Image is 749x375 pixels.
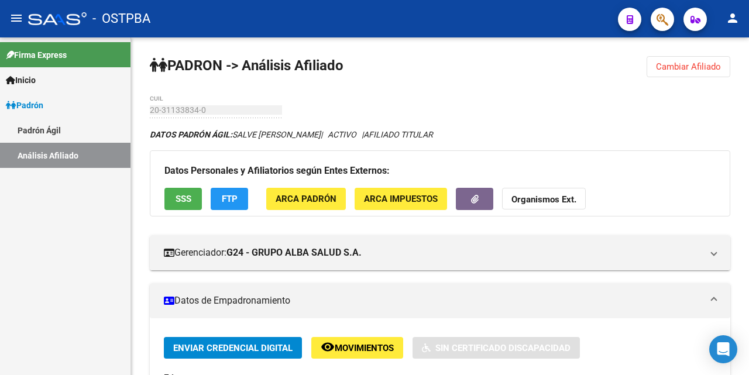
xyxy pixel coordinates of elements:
span: Inicio [6,74,36,87]
button: Enviar Credencial Digital [164,337,302,359]
span: SALVE [PERSON_NAME] [150,130,321,139]
h3: Datos Personales y Afiliatorios según Entes Externos: [164,163,716,179]
button: ARCA Padrón [266,188,346,209]
mat-icon: person [726,11,740,25]
strong: G24 - GRUPO ALBA SALUD S.A. [226,246,362,259]
button: Sin Certificado Discapacidad [413,337,580,359]
span: - OSTPBA [92,6,150,32]
span: Cambiar Afiliado [656,61,721,72]
span: ARCA Padrón [276,194,336,205]
button: FTP [211,188,248,209]
strong: Organismos Ext. [511,195,576,205]
span: ARCA Impuestos [364,194,438,205]
button: SSS [164,188,202,209]
button: Organismos Ext. [502,188,586,209]
strong: PADRON -> Análisis Afiliado [150,57,343,74]
span: Movimientos [335,343,394,353]
span: Sin Certificado Discapacidad [435,343,571,353]
mat-icon: menu [9,11,23,25]
span: SSS [176,194,191,205]
mat-expansion-panel-header: Datos de Empadronamiento [150,283,730,318]
i: | ACTIVO | [150,130,433,139]
div: Open Intercom Messenger [709,335,737,363]
button: Movimientos [311,337,403,359]
mat-icon: remove_red_eye [321,340,335,354]
button: Cambiar Afiliado [647,56,730,77]
mat-expansion-panel-header: Gerenciador:G24 - GRUPO ALBA SALUD S.A. [150,235,730,270]
span: FTP [222,194,238,205]
span: Padrón [6,99,43,112]
mat-panel-title: Gerenciador: [164,246,702,259]
mat-panel-title: Datos de Empadronamiento [164,294,702,307]
button: ARCA Impuestos [355,188,447,209]
span: AFILIADO TITULAR [363,130,433,139]
span: Enviar Credencial Digital [173,343,293,353]
span: Firma Express [6,49,67,61]
strong: DATOS PADRÓN ÁGIL: [150,130,232,139]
